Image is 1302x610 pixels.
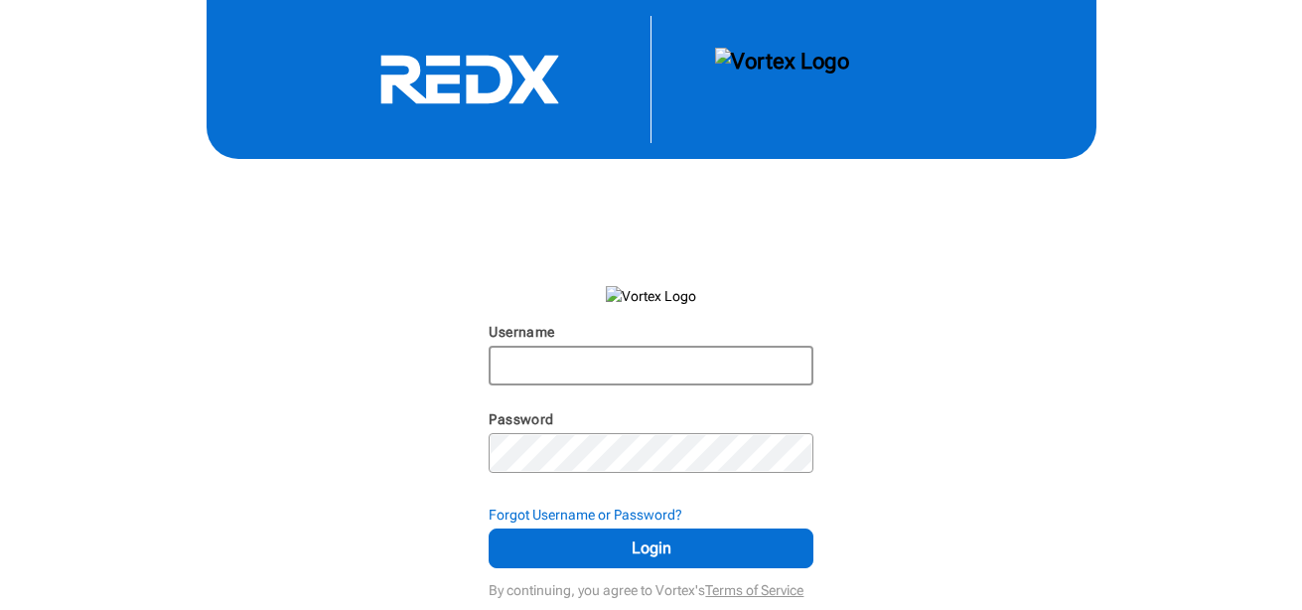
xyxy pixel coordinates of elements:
[489,324,554,340] label: Username
[715,48,849,111] img: Vortex Logo
[489,505,812,525] div: Forgot Username or Password?
[489,529,812,568] button: Login
[321,54,619,105] svg: RedX Logo
[489,507,682,523] strong: Forgot Username or Password?
[489,411,553,427] label: Password
[489,572,812,600] div: By continuing, you agree to Vortex's
[705,582,803,598] a: Terms of Service
[606,286,696,306] img: Vortex Logo
[513,536,788,560] span: Login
